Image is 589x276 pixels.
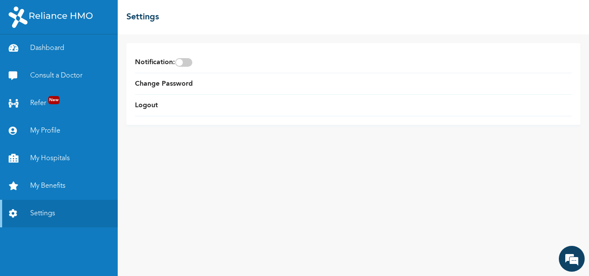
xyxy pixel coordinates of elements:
[9,6,93,28] img: RelianceHMO's Logo
[48,96,60,104] span: New
[135,57,192,68] span: Notification :
[16,43,35,65] img: d_794563401_company_1708531726252_794563401
[141,4,162,25] div: Minimize live chat window
[4,201,164,231] textarea: Type your message and hit 'Enter'
[135,79,193,89] a: Change Password
[135,100,158,111] a: Logout
[4,246,85,252] span: Conversation
[85,231,165,258] div: FAQs
[45,48,145,59] div: Chat with us now
[50,91,119,178] span: We're online!
[126,11,159,24] h2: Settings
